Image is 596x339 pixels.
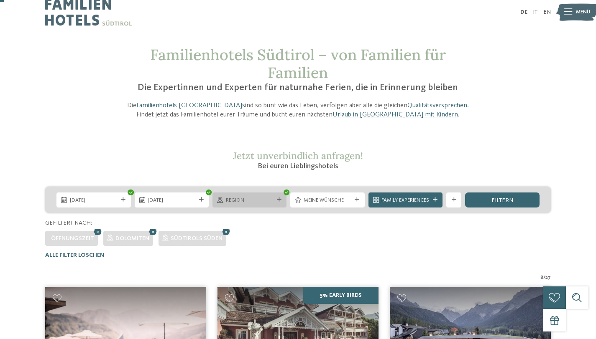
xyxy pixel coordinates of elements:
[407,102,467,109] a: Qualitätsversprechen
[115,235,149,241] span: Dolomiten
[70,197,118,204] span: [DATE]
[51,235,94,241] span: Öffnungszeit
[45,220,92,226] span: Gefiltert nach:
[171,235,223,241] span: Südtirols Süden
[381,197,429,204] span: Family Experiences
[545,274,551,281] span: 27
[136,102,242,109] a: Familienhotels [GEOGRAPHIC_DATA]
[543,274,545,281] span: /
[304,197,351,204] span: Meine Wünsche
[333,111,458,118] a: Urlaub in [GEOGRAPHIC_DATA] mit Kindern
[148,197,195,204] span: [DATE]
[45,252,104,258] span: Alle Filter löschen
[233,149,363,162] span: Jetzt unverbindlich anfragen!
[150,45,446,82] span: Familienhotels Südtirol – von Familien für Familien
[119,101,477,120] p: Die sind so bunt wie das Leben, verfolgen aber alle die gleichen . Findet jetzt das Familienhotel...
[258,162,338,170] span: Bei euren Lieblingshotels
[520,9,527,15] a: DE
[138,83,458,92] span: Die Expertinnen und Experten für naturnahe Ferien, die in Erinnerung bleiben
[491,197,513,203] span: filtern
[533,9,537,15] a: IT
[226,197,274,204] span: Region
[543,9,551,15] a: EN
[576,8,590,16] span: Menü
[540,274,543,281] span: 8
